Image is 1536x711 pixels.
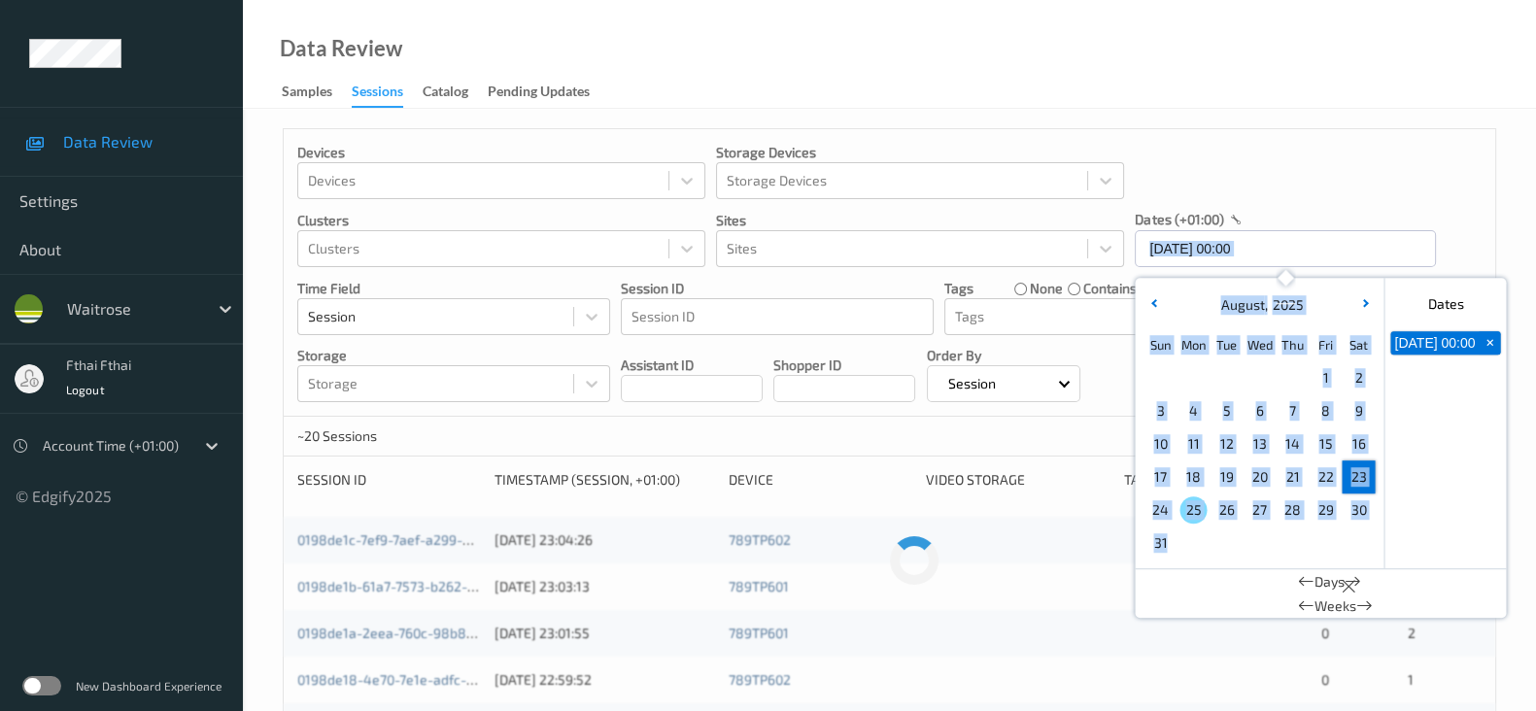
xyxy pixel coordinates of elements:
[1314,596,1356,616] span: Weeks
[495,470,715,490] div: Timestamp (Session, +01:00)
[1146,529,1174,557] span: 31
[1246,430,1273,457] span: 13
[1342,493,1375,526] div: Choose Saturday August 30 of 2025
[1342,427,1375,460] div: Choose Saturday August 16 of 2025
[1345,364,1372,391] span: 2
[716,211,1124,230] p: Sites
[1408,671,1414,688] span: 1
[1146,496,1174,524] span: 24
[1143,361,1177,394] div: Choose Sunday July 27 of 2025
[1243,526,1276,559] div: Choose Wednesday September 03 of 2025
[716,143,1124,162] p: Storage Devices
[1210,460,1243,493] div: Choose Tuesday August 19 of 2025
[1177,526,1210,559] div: Choose Monday September 01 of 2025
[282,82,332,106] div: Samples
[1030,279,1063,298] label: none
[1124,470,1308,490] div: Tags
[1146,397,1174,424] span: 3
[1276,427,1309,460] div: Choose Thursday August 14 of 2025
[297,578,555,594] a: 0198de1b-61a7-7573-b262-c7ee3dfa720b
[1143,394,1177,427] div: Choose Sunday August 03 of 2025
[1243,361,1276,394] div: Choose Wednesday July 30 of 2025
[488,82,590,106] div: Pending Updates
[1143,328,1177,361] div: Sun
[1309,460,1342,493] div: Choose Friday August 22 of 2025
[1212,463,1240,491] span: 19
[1243,427,1276,460] div: Choose Wednesday August 13 of 2025
[297,625,559,641] a: 0198de1a-2eea-760c-98b8-d106a1fed5b6
[1243,394,1276,427] div: Choose Wednesday August 06 of 2025
[1212,496,1240,524] span: 26
[1177,361,1210,394] div: Choose Monday July 28 of 2025
[926,470,1109,490] div: Video Storage
[621,279,934,298] p: Session ID
[423,82,468,106] div: Catalog
[773,355,915,375] p: Shopper ID
[1279,463,1306,491] span: 21
[1246,463,1273,491] span: 20
[1314,572,1345,592] span: Days
[1309,427,1342,460] div: Choose Friday August 15 of 2025
[1342,328,1375,361] div: Sat
[1210,361,1243,394] div: Choose Tuesday July 29 of 2025
[1312,430,1339,457] span: 15
[1480,333,1500,354] span: +
[1177,328,1210,361] div: Mon
[1177,394,1210,427] div: Choose Monday August 04 of 2025
[1243,493,1276,526] div: Choose Wednesday August 27 of 2025
[1146,430,1174,457] span: 10
[1210,328,1243,361] div: Tue
[1276,460,1309,493] div: Choose Thursday August 21 of 2025
[1143,526,1177,559] div: Choose Sunday August 31 of 2025
[423,79,488,106] a: Catalog
[1342,526,1375,559] div: Choose Saturday September 06 of 2025
[1309,493,1342,526] div: Choose Friday August 29 of 2025
[488,79,609,106] a: Pending Updates
[297,279,610,298] p: Time Field
[1345,496,1372,524] span: 30
[1384,286,1506,322] div: Dates
[1321,625,1329,641] span: 0
[1243,460,1276,493] div: Choose Wednesday August 20 of 2025
[1210,394,1243,427] div: Choose Tuesday August 05 of 2025
[1312,397,1339,424] span: 8
[1177,460,1210,493] div: Choose Monday August 18 of 2025
[1479,331,1500,355] button: +
[1210,526,1243,559] div: Choose Tuesday September 02 of 2025
[495,577,715,596] div: [DATE] 23:03:13
[621,355,763,375] p: Assistant ID
[495,670,715,690] div: [DATE] 22:59:52
[729,470,912,490] div: Device
[1342,460,1375,493] div: Choose Saturday August 23 of 2025
[297,531,556,548] a: 0198de1c-7ef9-7aef-a299-62925475ad32
[1083,279,1163,298] label: contains any
[297,211,705,230] p: Clusters
[282,79,352,106] a: Samples
[1312,496,1339,524] span: 29
[1276,526,1309,559] div: Choose Thursday September 04 of 2025
[1408,625,1416,641] span: 2
[1143,427,1177,460] div: Choose Sunday August 10 of 2025
[1342,394,1375,427] div: Choose Saturday August 09 of 2025
[1312,463,1339,491] span: 22
[352,79,423,108] a: Sessions
[1210,493,1243,526] div: Choose Tuesday August 26 of 2025
[1135,210,1223,229] p: dates (+01:00)
[1246,397,1273,424] span: 6
[1309,328,1342,361] div: Fri
[1246,496,1273,524] span: 27
[1276,493,1309,526] div: Choose Thursday August 28 of 2025
[297,143,705,162] p: Devices
[1345,397,1372,424] span: 9
[1243,328,1276,361] div: Wed
[1276,328,1309,361] div: Thu
[297,470,481,490] div: Session ID
[1309,361,1342,394] div: Choose Friday August 01 of 2025
[1177,493,1210,526] div: Choose Monday August 25 of 2025
[1143,493,1177,526] div: Choose Sunday August 24 of 2025
[1309,394,1342,427] div: Choose Friday August 08 of 2025
[1279,430,1306,457] span: 14
[280,39,402,58] div: Data Review
[1210,427,1243,460] div: Choose Tuesday August 12 of 2025
[729,671,791,688] a: 789TP602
